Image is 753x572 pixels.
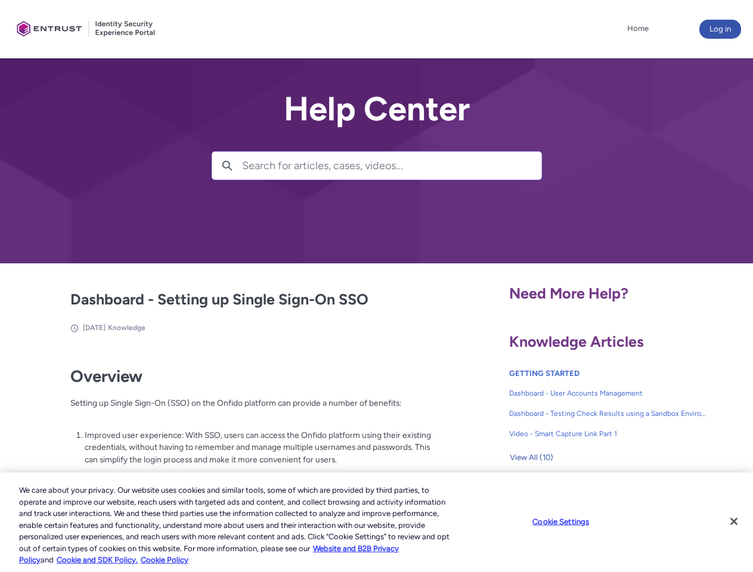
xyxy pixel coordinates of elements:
[212,152,242,179] button: Search
[721,508,747,534] button: Close
[509,388,707,399] span: Dashboard - User Accounts Management
[509,428,707,439] span: Video - Smart Capture Link Part 1
[509,369,580,378] a: GETTING STARTED
[141,555,188,564] a: Cookie Policy
[509,403,707,424] a: Dashboard - Testing Check Results using a Sandbox Environment
[70,288,432,311] h2: Dashboard - Setting up Single Sign-On SSO
[509,424,707,444] a: Video - Smart Capture Link Part 1
[242,152,541,179] input: Search for articles, cases, videos...
[70,397,432,421] p: Setting up Single Sign-On (SSO) on the Onfido platform can provide a number of benefits:
[212,91,542,128] h2: Help Center
[85,429,432,466] p: Improved user experience: With SSO, users can access the Onfido platform using their existing cre...
[510,449,553,467] span: View All (10)
[509,448,554,467] button: View All (10)
[509,284,628,302] span: Need More Help?
[523,509,598,533] button: Cookie Settings
[70,366,142,386] strong: Overview
[509,383,707,403] a: Dashboard - User Accounts Management
[509,332,644,350] span: Knowledge Articles
[83,324,106,332] span: [DATE]
[509,408,707,419] span: Dashboard - Testing Check Results using a Sandbox Environment
[624,20,652,38] a: Home
[108,322,145,333] li: Knowledge
[699,20,741,39] button: Log in
[19,484,452,566] div: We care about your privacy. Our website uses cookies and similar tools, some of which are provide...
[57,555,138,564] a: Cookie and SDK Policy.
